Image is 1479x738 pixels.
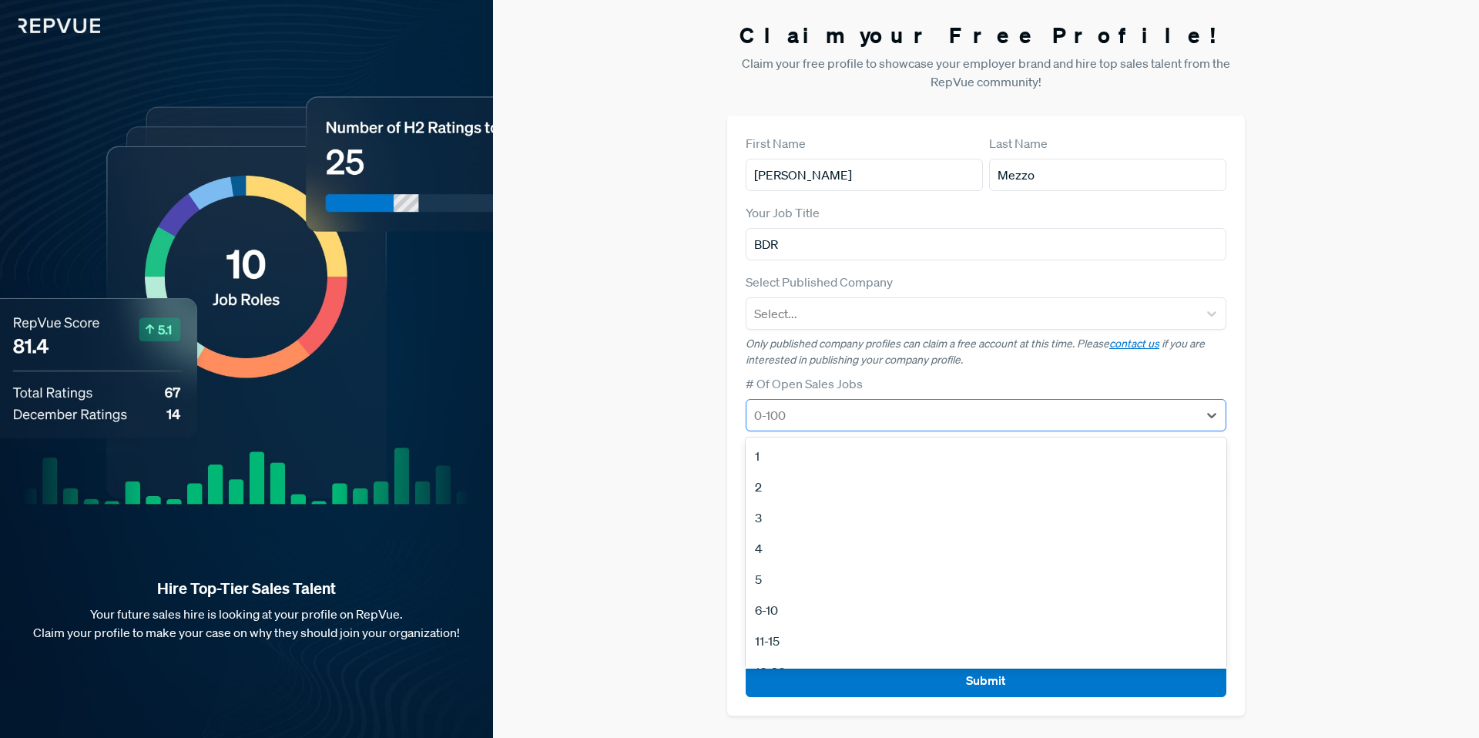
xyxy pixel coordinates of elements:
label: Your Job Title [746,203,820,222]
a: contact us [1109,337,1159,351]
input: First Name [746,159,983,191]
div: 16-20 [746,656,1226,687]
p: Only published company profiles can claim a free account at this time. Please if you are interest... [746,336,1226,368]
div: 4 [746,533,1226,564]
label: Select Published Company [746,273,893,291]
label: Last Name [989,134,1048,153]
div: 1 [746,441,1226,471]
input: Title [746,228,1226,260]
h3: Claim your Free Profile! [727,22,1245,49]
input: Last Name [989,159,1226,191]
p: Claim your free profile to showcase your employer brand and hire top sales talent from the RepVue... [727,54,1245,91]
div: 5 [746,564,1226,595]
label: First Name [746,134,806,153]
label: # Of Open Sales Jobs [746,374,863,393]
strong: Hire Top-Tier Sales Talent [25,579,468,599]
p: Your future sales hire is looking at your profile on RepVue. Claim your profile to make your case... [25,605,468,642]
div: 6-10 [746,595,1226,626]
button: Submit [746,664,1226,697]
div: 2 [746,471,1226,502]
div: 3 [746,502,1226,533]
div: 11-15 [746,626,1226,656]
